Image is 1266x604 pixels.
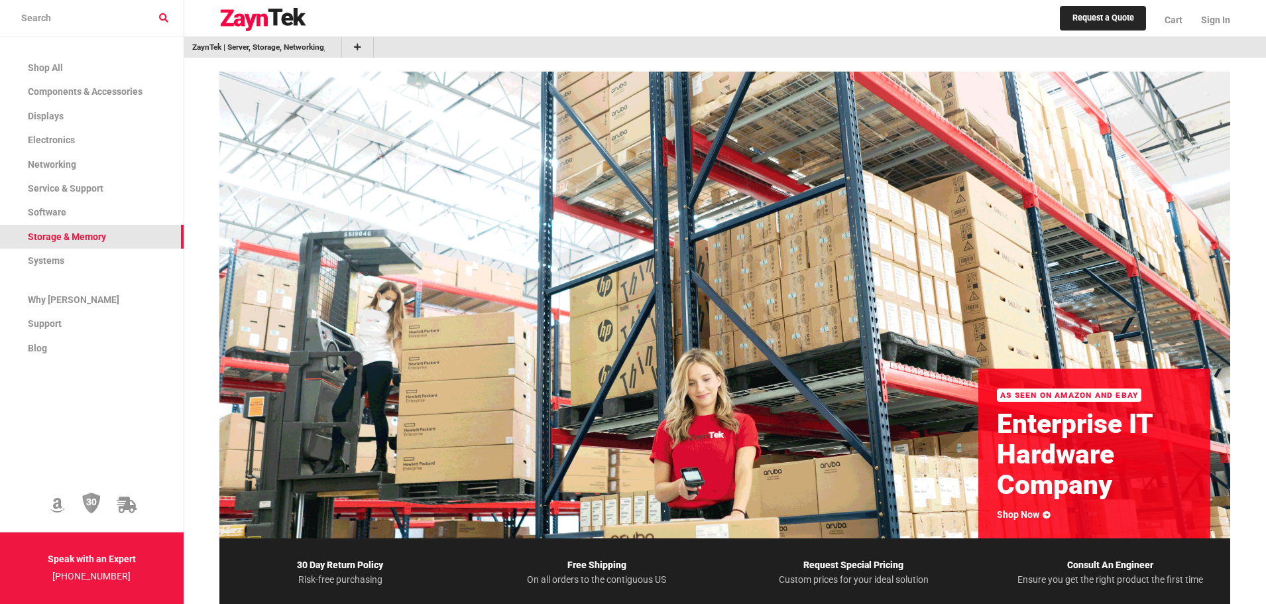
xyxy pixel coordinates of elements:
[28,231,106,242] span: Storage & Memory
[733,557,974,574] p: Request Special Pricing
[28,62,63,73] span: Shop All
[28,135,75,145] span: Electronics
[1165,15,1182,25] span: Cart
[733,574,974,585] p: Custom prices for your ideal solution
[28,318,62,329] span: Support
[28,111,64,121] span: Displays
[28,207,66,217] span: Software
[1060,6,1147,31] a: Request a Quote
[1155,3,1192,36] a: Cart
[477,574,717,585] p: On all orders to the contiguous US
[48,554,136,564] strong: Speak with an Expert
[219,574,460,585] p: Risk-free purchasing
[219,557,460,574] p: 30 Day Return Policy
[219,8,307,32] img: logo
[28,255,64,266] span: Systems
[477,557,717,574] p: Free Shipping
[28,183,103,194] span: Service & Support
[990,557,1230,574] p: Consult An Engineer
[28,159,76,170] span: Networking
[325,41,333,54] a: Remove Bookmark
[990,574,1230,585] p: Ensure you get the right product the first time
[1192,3,1230,36] a: Sign In
[52,571,131,581] a: [PHONE_NUMBER]
[28,86,143,97] span: Components & Accessories
[28,294,119,305] span: Why [PERSON_NAME]
[192,41,325,54] a: go to /
[28,343,47,353] span: Blog
[82,492,101,514] img: 30 Day Return Policy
